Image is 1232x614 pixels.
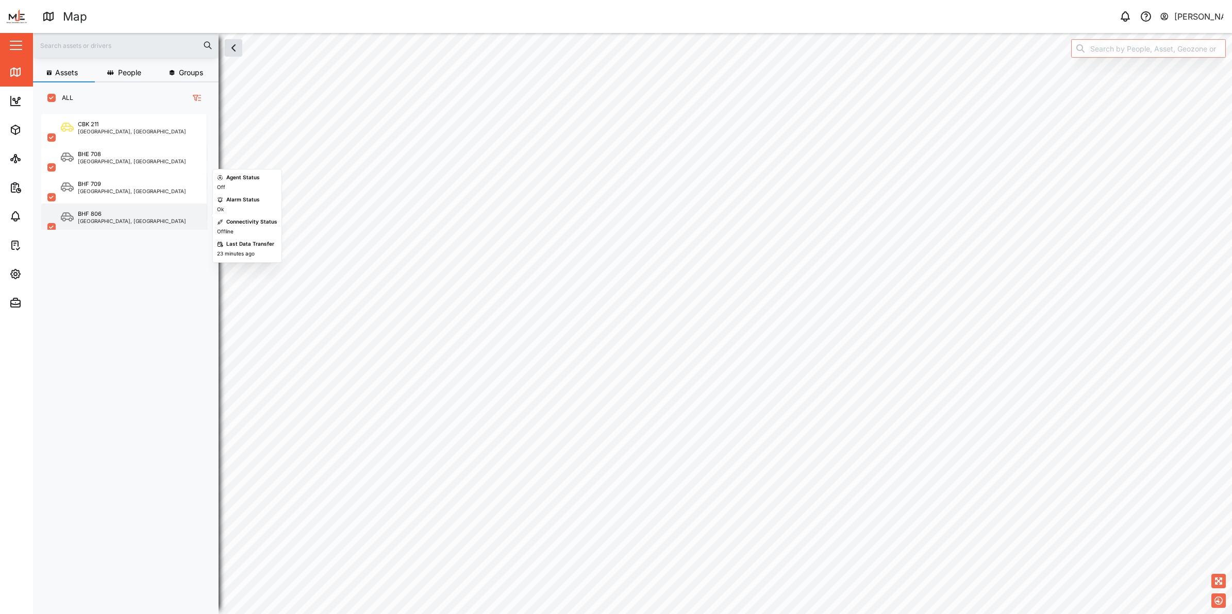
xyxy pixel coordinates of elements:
[1071,39,1226,58] input: Search by People, Asset, Geozone or Place
[1159,9,1224,24] button: [PERSON_NAME]
[27,153,52,164] div: Sites
[27,268,63,280] div: Settings
[217,183,225,192] div: Off
[27,95,73,107] div: Dashboard
[27,66,50,78] div: Map
[217,250,255,258] div: 23 minutes ago
[39,38,212,53] input: Search assets or drivers
[179,69,203,76] span: Groups
[78,180,101,189] div: BHF 709
[118,69,141,76] span: People
[27,211,59,222] div: Alarms
[27,240,55,251] div: Tasks
[78,218,186,224] div: [GEOGRAPHIC_DATA], [GEOGRAPHIC_DATA]
[27,124,59,135] div: Assets
[56,94,73,102] label: ALL
[217,228,234,236] div: Offline
[78,120,98,129] div: CBK 211
[27,297,57,309] div: Admin
[226,218,277,226] div: Connectivity Status
[78,159,186,164] div: [GEOGRAPHIC_DATA], [GEOGRAPHIC_DATA]
[5,5,28,28] img: Main Logo
[217,206,224,214] div: Ok
[63,8,87,26] div: Map
[226,174,260,182] div: Agent Status
[78,210,102,218] div: BHF 806
[78,150,101,159] div: BHE 708
[226,240,274,248] div: Last Data Transfer
[226,196,260,204] div: Alarm Status
[78,129,186,134] div: [GEOGRAPHIC_DATA], [GEOGRAPHIC_DATA]
[41,110,218,606] div: grid
[55,69,78,76] span: Assets
[1174,10,1224,23] div: [PERSON_NAME]
[78,189,186,194] div: [GEOGRAPHIC_DATA], [GEOGRAPHIC_DATA]
[27,182,62,193] div: Reports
